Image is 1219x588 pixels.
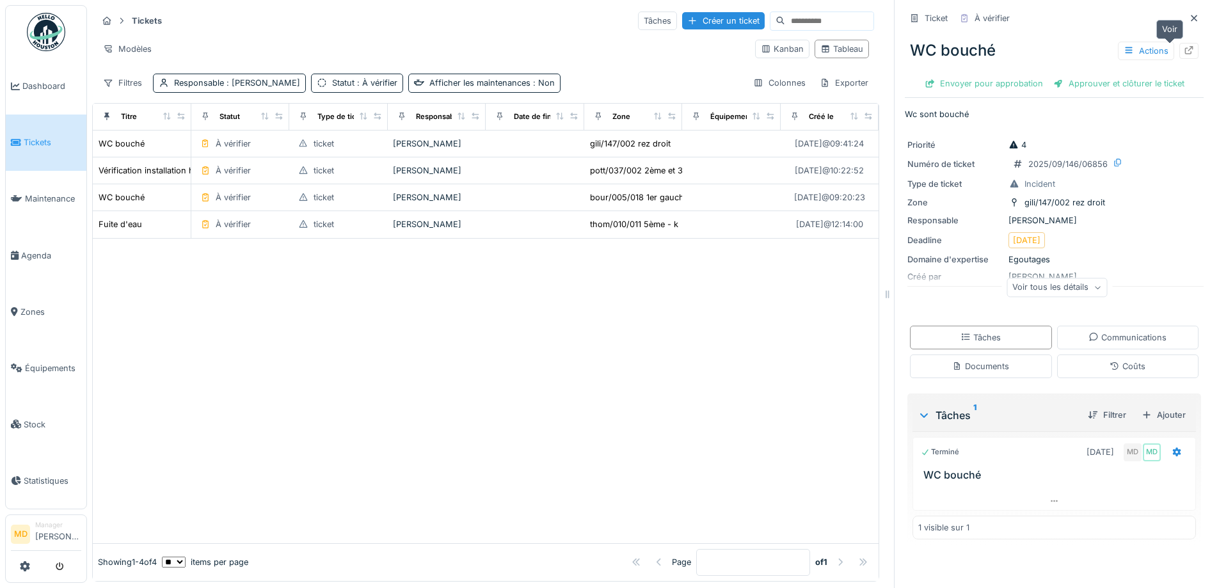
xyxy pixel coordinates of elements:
[907,253,1003,266] div: Domaine d'expertise
[923,469,1190,481] h3: WC bouché
[314,191,334,203] div: ticket
[1110,360,1145,372] div: Coûts
[796,218,863,230] div: [DATE] @ 12:14:00
[216,138,251,150] div: À vérifier
[795,138,864,150] div: [DATE] @ 09:41:24
[907,196,1003,209] div: Zone
[907,234,1003,246] div: Deadline
[6,396,86,452] a: Stock
[35,520,81,530] div: Manager
[960,331,1001,344] div: Tâches
[925,12,948,24] div: Ticket
[918,521,969,534] div: 1 visible sur 1
[1024,196,1105,209] div: gili/147/002 rez droit
[11,525,30,544] li: MD
[97,74,148,92] div: Filtres
[761,43,804,55] div: Kanban
[393,191,481,203] div: [PERSON_NAME]
[224,78,300,88] span: : [PERSON_NAME]
[907,158,1003,170] div: Numéro de ticket
[11,520,81,551] a: MD Manager[PERSON_NAME]
[1028,158,1108,170] div: 2025/09/146/06856
[710,111,753,122] div: Équipement
[6,283,86,340] a: Zones
[98,556,157,568] div: Showing 1 - 4 of 4
[393,138,481,150] div: [PERSON_NAME]
[1083,406,1131,424] div: Filtrer
[20,306,81,318] span: Zones
[795,164,864,177] div: [DATE] @ 10:22:52
[975,12,1010,24] div: À vérifier
[907,139,1003,151] div: Priorité
[393,218,481,230] div: [PERSON_NAME]
[99,218,142,230] div: Fuite d'eau
[920,75,1048,92] div: Envoyer pour approbation
[24,418,81,431] span: Stock
[393,164,481,177] div: [PERSON_NAME]
[815,556,827,568] strong: of 1
[1136,406,1191,424] div: Ajouter
[638,12,677,30] div: Tâches
[514,111,578,122] div: Date de fin prévue
[219,111,240,122] div: Statut
[590,218,678,230] div: thom/010/011 5ème - k
[682,12,765,29] div: Créer un ticket
[332,77,397,89] div: Statut
[1143,443,1161,461] div: MD
[820,43,863,55] div: Tableau
[429,77,555,89] div: Afficher les maintenances
[216,191,251,203] div: À vérifier
[809,111,834,122] div: Créé le
[24,136,81,148] span: Tickets
[1088,331,1167,344] div: Communications
[907,214,1003,226] div: Responsable
[6,171,86,227] a: Maintenance
[355,78,397,88] span: : À vérifier
[6,340,86,396] a: Équipements
[314,218,334,230] div: ticket
[907,178,1003,190] div: Type de ticket
[905,108,1204,120] p: Wc sont bouché
[1013,234,1040,246] div: [DATE]
[1048,75,1190,92] div: Approuver et clôturer le ticket
[21,250,81,262] span: Agenda
[1118,42,1174,60] div: Actions
[35,520,81,548] li: [PERSON_NAME]
[612,111,630,122] div: Zone
[314,164,334,177] div: ticket
[973,408,976,423] sup: 1
[416,111,461,122] div: Responsable
[314,138,334,150] div: ticket
[25,362,81,374] span: Équipements
[530,78,555,88] span: : Non
[590,191,689,203] div: bour/005/018 1er gauche
[921,447,959,457] div: Terminé
[1024,178,1055,190] div: Incident
[590,138,671,150] div: gili/147/002 rez droit
[6,452,86,509] a: Statistiques
[216,164,251,177] div: À vérifier
[6,58,86,115] a: Dashboard
[317,111,367,122] div: Type de ticket
[22,80,81,92] span: Dashboard
[127,15,167,27] strong: Tickets
[1007,278,1107,297] div: Voir tous les détails
[918,408,1078,423] div: Tâches
[905,34,1204,67] div: WC bouché
[1087,446,1114,458] div: [DATE]
[25,193,81,205] span: Maintenance
[99,164,209,177] div: Vérification installation hotte
[907,214,1201,226] div: [PERSON_NAME]
[24,475,81,487] span: Statistiques
[6,115,86,171] a: Tickets
[6,227,86,283] a: Agenda
[952,360,1009,372] div: Documents
[672,556,691,568] div: Page
[97,40,157,58] div: Modèles
[121,111,137,122] div: Titre
[747,74,811,92] div: Colonnes
[1156,20,1183,38] div: Voir
[99,191,145,203] div: WC bouché
[1124,443,1142,461] div: MD
[794,191,865,203] div: [DATE] @ 09:20:23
